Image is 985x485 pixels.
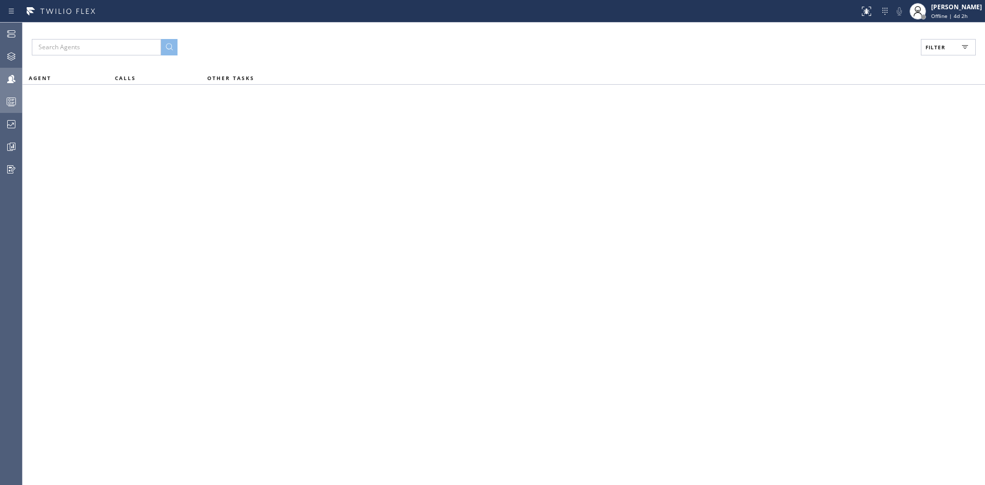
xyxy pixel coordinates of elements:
[931,3,982,11] div: [PERSON_NAME]
[115,74,136,82] span: CALLS
[892,4,907,18] button: Mute
[207,74,254,82] span: OTHER TASKS
[29,74,51,82] span: AGENT
[931,12,968,20] span: Offline | 4d 2h
[925,44,945,51] span: Filter
[32,39,161,55] input: Search Agents
[921,39,976,55] button: Filter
